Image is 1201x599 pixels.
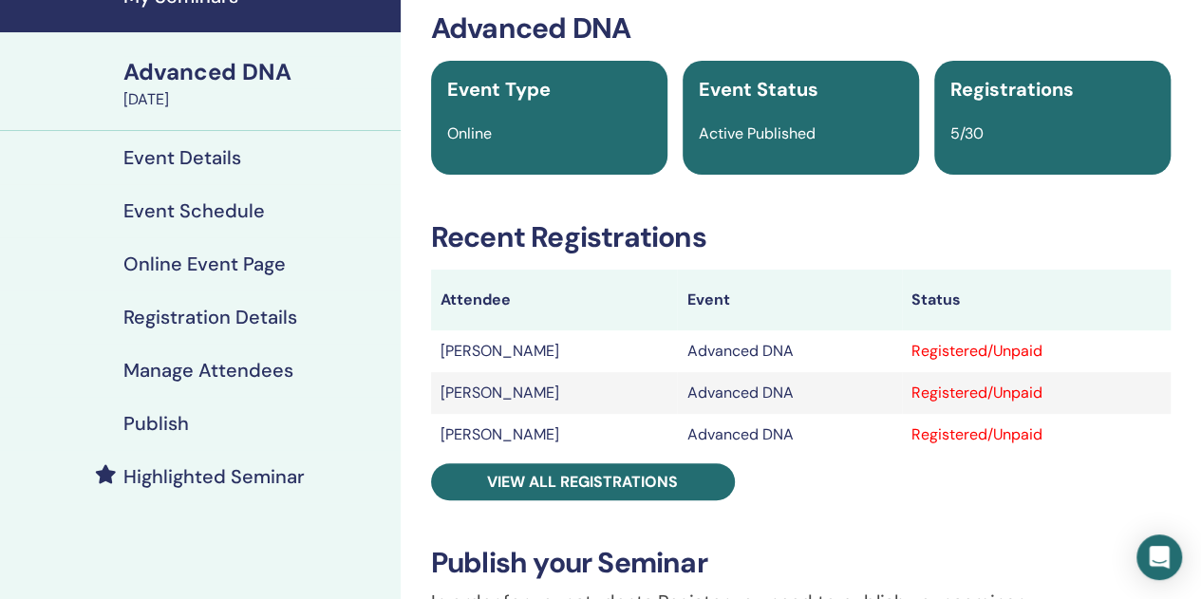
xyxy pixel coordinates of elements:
h4: Online Event Page [123,253,286,275]
h4: Publish [123,412,189,435]
span: View all registrations [487,472,678,492]
span: Event Type [447,77,551,102]
div: [DATE] [123,88,389,111]
td: Advanced DNA [677,330,901,372]
div: Registered/Unpaid [911,382,1161,404]
th: Attendee [431,270,678,330]
span: Event Status [699,77,818,102]
td: Advanced DNA [677,414,901,456]
span: Online [447,123,492,143]
h3: Advanced DNA [431,11,1171,46]
h3: Publish your Seminar [431,546,1171,580]
th: Status [902,270,1171,330]
a: View all registrations [431,463,735,500]
td: [PERSON_NAME] [431,330,678,372]
a: Advanced DNA[DATE] [112,56,401,111]
div: Registered/Unpaid [911,423,1161,446]
th: Event [677,270,901,330]
h4: Highlighted Seminar [123,465,305,488]
div: Open Intercom Messenger [1136,534,1182,580]
h4: Manage Attendees [123,359,293,382]
td: Advanced DNA [677,372,901,414]
h3: Recent Registrations [431,220,1171,254]
span: 5/30 [950,123,984,143]
div: Advanced DNA [123,56,389,88]
h4: Registration Details [123,306,297,328]
span: Registrations [950,77,1074,102]
h4: Event Schedule [123,199,265,222]
td: [PERSON_NAME] [431,414,678,456]
div: Registered/Unpaid [911,340,1161,363]
h4: Event Details [123,146,241,169]
td: [PERSON_NAME] [431,372,678,414]
span: Active Published [699,123,816,143]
